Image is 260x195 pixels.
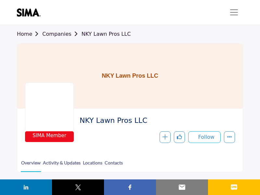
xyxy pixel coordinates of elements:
[22,183,30,191] img: linkedin sharing button
[17,31,42,37] a: Home
[83,159,103,171] a: Locations
[104,159,123,171] a: Contacts
[225,6,243,19] button: Toggle navigation
[174,131,185,143] button: Like
[102,44,158,109] h1: NKY Lawn Pros LLC
[21,159,41,172] a: Overview
[32,132,66,139] span: SIMA Member
[178,183,186,191] img: email sharing button
[80,116,232,125] h2: NKY Lawn Pros LLC
[230,183,238,191] img: sms sharing button
[74,183,82,191] img: twitter sharing button
[43,159,81,171] a: Activity & Updates
[17,8,44,17] img: site Logo
[126,183,134,191] img: facebook sharing button
[224,131,235,143] button: More details
[82,31,131,37] a: NKY Lawn Pros LLC
[42,31,81,37] a: Companies
[188,131,221,143] button: Follow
